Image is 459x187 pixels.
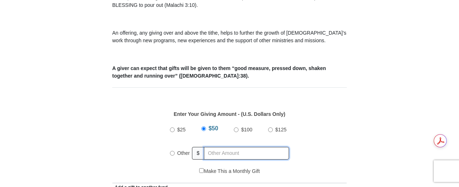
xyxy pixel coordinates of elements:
input: Make This a Monthly Gift [199,168,204,173]
p: An offering, any giving over and above the tithe, helps to further the growth of [DEMOGRAPHIC_DAT... [112,29,347,44]
label: Make This a Monthly Gift [199,168,260,175]
span: $100 [241,127,252,132]
span: $25 [177,127,185,132]
strong: Enter Your Giving Amount - (U.S. Dollars Only) [174,111,285,117]
span: Other [177,150,190,156]
span: $125 [275,127,287,132]
input: Other Amount [204,147,289,160]
span: $50 [209,125,218,131]
span: $ [192,147,204,160]
b: A giver can expect that gifts will be given to them “good measure, pressed down, shaken together ... [112,65,326,79]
